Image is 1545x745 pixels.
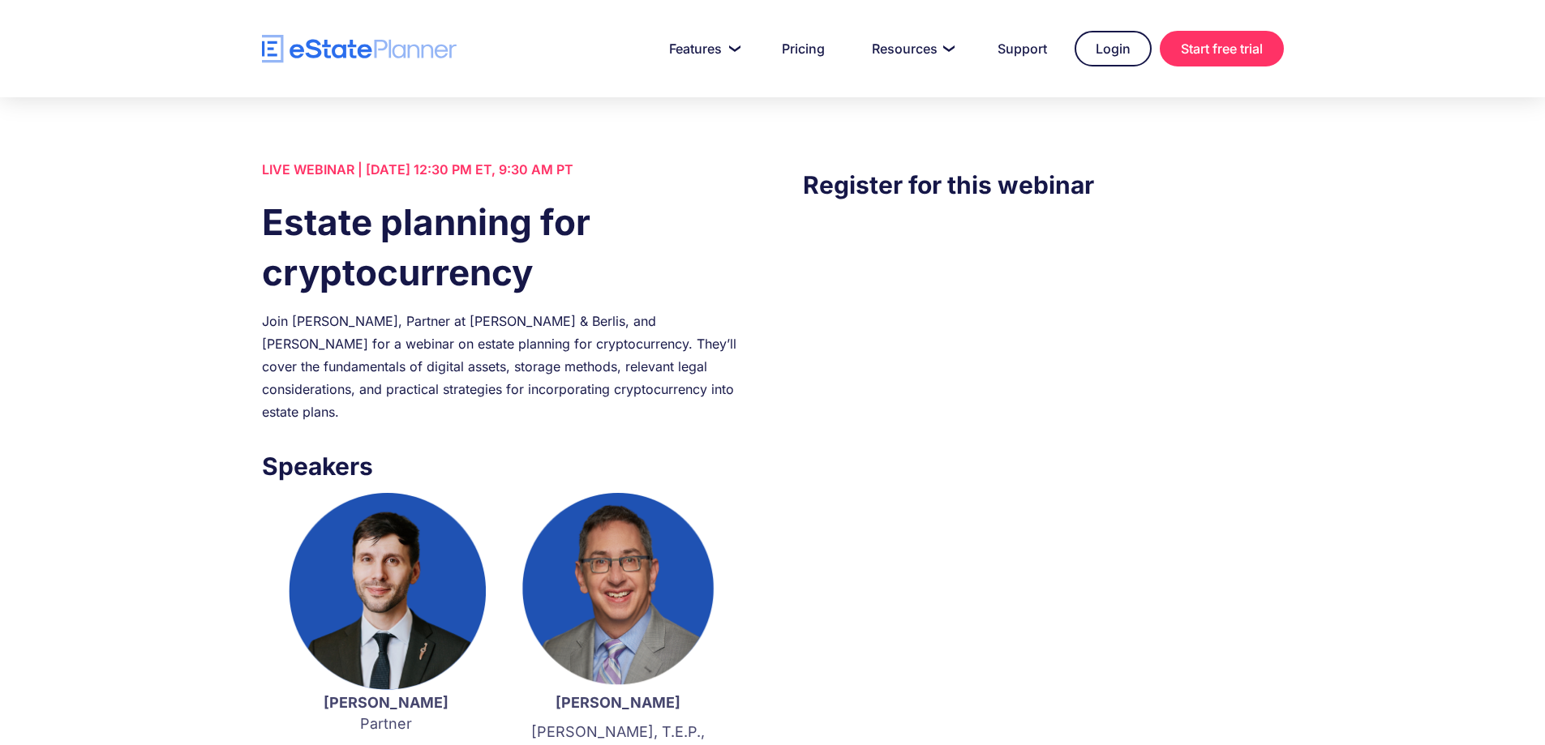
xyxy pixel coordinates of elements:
[650,32,754,65] a: Features
[262,197,742,298] h1: Estate planning for cryptocurrency
[852,32,970,65] a: Resources
[262,158,742,181] div: LIVE WEBINAR | [DATE] 12:30 PM ET, 9:30 AM PT
[262,447,742,485] h3: Speakers
[803,166,1283,203] h3: Register for this webinar
[762,32,844,65] a: Pricing
[262,310,742,423] div: Join [PERSON_NAME], Partner at [PERSON_NAME] & Berlis, and [PERSON_NAME] for a webinar on estate ...
[556,694,680,711] strong: [PERSON_NAME]
[324,694,448,711] strong: [PERSON_NAME]
[262,35,457,63] a: home
[1075,31,1152,66] a: Login
[286,692,486,734] p: Partner
[1160,31,1284,66] a: Start free trial
[978,32,1066,65] a: Support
